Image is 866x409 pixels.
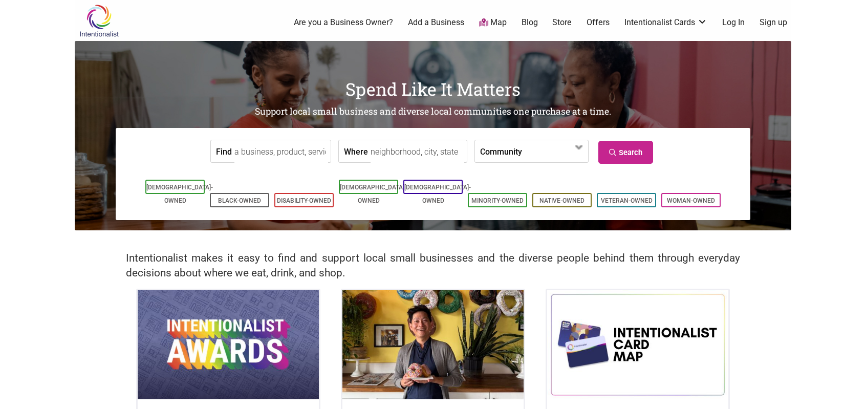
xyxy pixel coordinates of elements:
[342,290,524,399] img: King Donuts - Hong Chhuor
[624,17,707,28] a: Intentionalist Cards
[234,140,328,163] input: a business, product, service
[587,17,610,28] a: Offers
[216,140,232,162] label: Find
[344,140,368,162] label: Where
[75,77,791,101] h1: Spend Like It Matters
[277,197,331,204] a: Disability-Owned
[547,290,728,399] img: Intentionalist Card Map
[404,184,471,204] a: [DEMOGRAPHIC_DATA]-Owned
[601,197,653,204] a: Veteran-Owned
[760,17,787,28] a: Sign up
[75,105,791,118] h2: Support local small business and diverse local communities one purchase at a time.
[218,197,261,204] a: Black-Owned
[294,17,393,28] a: Are you a Business Owner?
[75,4,123,37] img: Intentionalist
[471,197,524,204] a: Minority-Owned
[667,197,715,204] a: Woman-Owned
[522,17,538,28] a: Blog
[552,17,572,28] a: Store
[598,141,653,164] a: Search
[126,251,740,281] h2: Intentionalist makes it easy to find and support local small businesses and the diverse people be...
[371,140,464,163] input: neighborhood, city, state
[479,17,507,29] a: Map
[539,197,584,204] a: Native-Owned
[408,17,464,28] a: Add a Business
[480,140,522,162] label: Community
[722,17,745,28] a: Log In
[340,184,406,204] a: [DEMOGRAPHIC_DATA]-Owned
[146,184,213,204] a: [DEMOGRAPHIC_DATA]-Owned
[138,290,319,399] img: Intentionalist Awards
